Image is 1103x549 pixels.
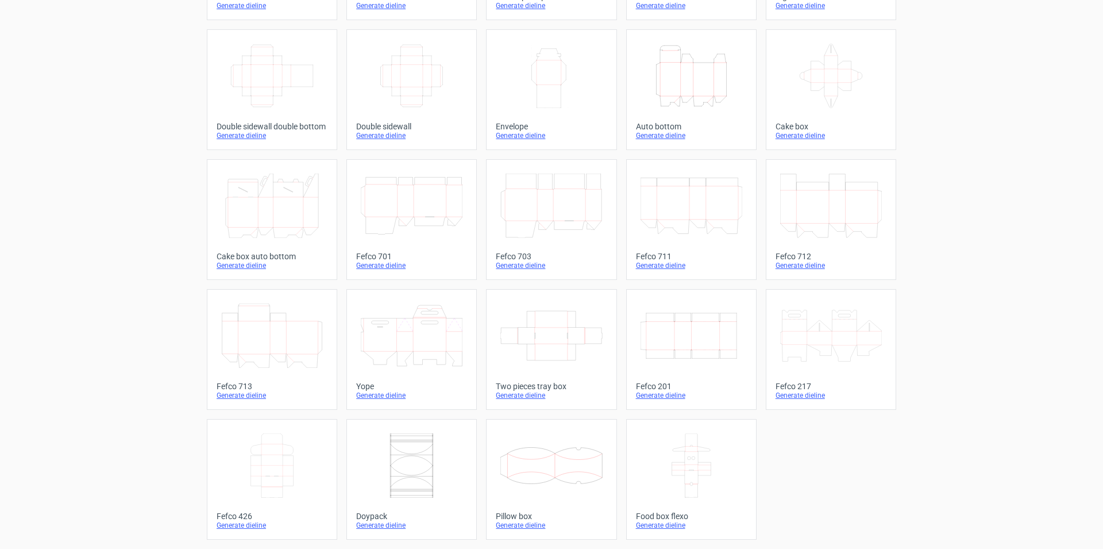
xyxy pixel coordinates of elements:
[356,382,467,391] div: Yope
[776,131,886,140] div: Generate dieline
[636,261,747,270] div: Generate dieline
[636,1,747,10] div: Generate dieline
[207,419,337,540] a: Fefco 426Generate dieline
[636,521,747,530] div: Generate dieline
[217,382,327,391] div: Fefco 713
[346,159,477,280] a: Fefco 701Generate dieline
[496,512,607,521] div: Pillow box
[207,29,337,150] a: Double sidewall double bottomGenerate dieline
[496,1,607,10] div: Generate dieline
[356,512,467,521] div: Doypack
[636,131,747,140] div: Generate dieline
[346,419,477,540] a: DoypackGenerate dieline
[356,1,467,10] div: Generate dieline
[626,29,757,150] a: Auto bottomGenerate dieline
[356,261,467,270] div: Generate dieline
[346,29,477,150] a: Double sidewallGenerate dieline
[496,391,607,400] div: Generate dieline
[217,261,327,270] div: Generate dieline
[356,252,467,261] div: Fefco 701
[356,131,467,140] div: Generate dieline
[776,122,886,131] div: Cake box
[636,252,747,261] div: Fefco 711
[626,159,757,280] a: Fefco 711Generate dieline
[217,131,327,140] div: Generate dieline
[496,261,607,270] div: Generate dieline
[486,159,616,280] a: Fefco 703Generate dieline
[356,521,467,530] div: Generate dieline
[217,1,327,10] div: Generate dieline
[766,159,896,280] a: Fefco 712Generate dieline
[217,122,327,131] div: Double sidewall double bottom
[776,252,886,261] div: Fefco 712
[496,131,607,140] div: Generate dieline
[217,512,327,521] div: Fefco 426
[356,122,467,131] div: Double sidewall
[496,521,607,530] div: Generate dieline
[636,382,747,391] div: Fefco 201
[486,419,616,540] a: Pillow boxGenerate dieline
[636,391,747,400] div: Generate dieline
[766,29,896,150] a: Cake boxGenerate dieline
[207,289,337,410] a: Fefco 713Generate dieline
[486,289,616,410] a: Two pieces tray boxGenerate dieline
[496,252,607,261] div: Fefco 703
[766,289,896,410] a: Fefco 217Generate dieline
[776,1,886,10] div: Generate dieline
[776,261,886,270] div: Generate dieline
[346,289,477,410] a: YopeGenerate dieline
[636,512,747,521] div: Food box flexo
[776,391,886,400] div: Generate dieline
[496,122,607,131] div: Envelope
[496,382,607,391] div: Two pieces tray box
[626,289,757,410] a: Fefco 201Generate dieline
[356,391,467,400] div: Generate dieline
[486,29,616,150] a: EnvelopeGenerate dieline
[217,391,327,400] div: Generate dieline
[217,252,327,261] div: Cake box auto bottom
[217,521,327,530] div: Generate dieline
[207,159,337,280] a: Cake box auto bottomGenerate dieline
[626,419,757,540] a: Food box flexoGenerate dieline
[776,382,886,391] div: Fefco 217
[636,122,747,131] div: Auto bottom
